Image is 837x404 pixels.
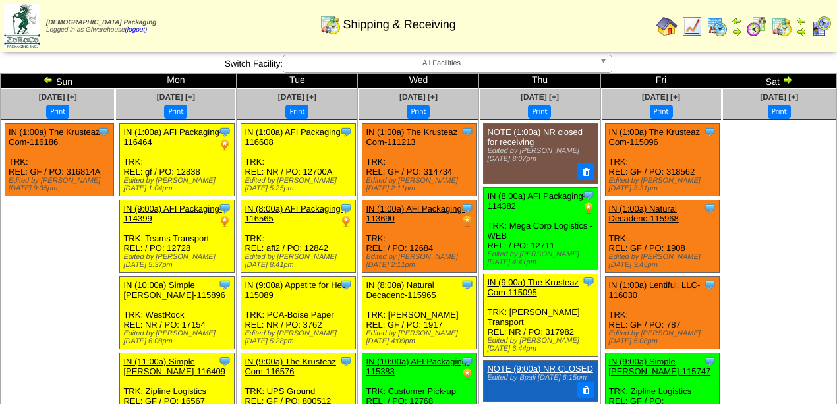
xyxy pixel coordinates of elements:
[796,16,807,26] img: arrowleft.gif
[461,125,474,138] img: Tooltip
[771,16,792,37] img: calendarinout.gif
[218,355,231,368] img: Tooltip
[120,124,235,196] div: TRK: REL: gf / PO: 12838
[9,127,100,147] a: IN (1:00a) The Krusteaz Com-116186
[339,355,353,368] img: Tooltip
[732,16,742,26] img: arrowleft.gif
[245,253,355,269] div: Edited by [PERSON_NAME] [DATE] 8:41pm
[609,253,720,269] div: Edited by [PERSON_NAME] [DATE] 3:45pm
[609,330,720,345] div: Edited by [PERSON_NAME] [DATE] 5:08pm
[484,187,598,270] div: TRK: Mega Corp Logistics - WEB REL: / PO: 12711
[577,163,594,180] button: Delete Note
[285,105,308,119] button: Print
[487,374,593,382] div: Edited by Bpali [DATE] 6:15pm
[487,127,583,147] a: NOTE (1:00a) NR closed for receiving
[120,277,235,349] div: TRK: WestRock REL: NR / PO: 17154
[120,200,235,273] div: TRK: Teams Transport REL: / PO: 12728
[362,124,477,196] div: TRK: REL: GF / PO: 314734
[46,19,156,34] span: Logged in as Gfwarehouse
[362,200,477,273] div: TRK: REL: / PO: 12684
[746,16,767,37] img: calendarblend.gif
[164,105,187,119] button: Print
[218,278,231,291] img: Tooltip
[320,14,341,35] img: calendarinout.gif
[1,74,115,88] td: Sun
[157,92,195,101] a: [DATE] [+]
[5,124,114,196] div: TRK: REL: GF / PO: 316814A
[366,177,476,192] div: Edited by [PERSON_NAME] [DATE] 2:11pm
[811,16,832,37] img: calendarcustomer.gif
[123,177,234,192] div: Edited by [PERSON_NAME] [DATE] 1:04pm
[760,92,798,101] a: [DATE] [+]
[366,280,436,300] a: IN (8:00a) Natural Decadenc-115965
[399,92,438,101] a: [DATE] [+]
[487,147,593,163] div: Edited by [PERSON_NAME] [DATE] 8:07pm
[487,337,598,353] div: Edited by [PERSON_NAME] [DATE] 6:44pm
[582,202,595,215] img: PO
[656,16,678,37] img: home.gif
[681,16,703,37] img: line_graph.gif
[703,202,716,215] img: Tooltip
[123,280,225,300] a: IN (10:00a) Simple [PERSON_NAME]-115896
[358,74,479,88] td: Wed
[366,357,469,376] a: IN (10:00a) AFI Packaging-115383
[461,368,474,381] img: PO
[39,92,77,101] a: [DATE] [+]
[339,125,353,138] img: Tooltip
[123,204,222,223] a: IN (9:00a) AFI Packaging-114399
[4,4,40,48] img: zoroco-logo-small.webp
[237,74,358,88] td: Tue
[123,330,234,345] div: Edited by [PERSON_NAME] [DATE] 6:08pm
[115,74,237,88] td: Mon
[218,202,231,215] img: Tooltip
[407,105,430,119] button: Print
[461,355,474,368] img: Tooltip
[521,92,559,101] a: [DATE] [+]
[362,277,477,349] div: TRK: [PERSON_NAME] REL: GF / PO: 1917
[609,280,701,300] a: IN (1:00a) Lentiful, LLC-116030
[582,188,595,202] img: Tooltip
[241,277,356,349] div: TRK: PCA-Boise Paper REL: NR / PO: 3762
[46,19,156,26] span: [DEMOGRAPHIC_DATA] Packaging
[123,357,225,376] a: IN (11:00a) Simple [PERSON_NAME]-116409
[487,250,598,266] div: Edited by [PERSON_NAME] [DATE] 4:41pm
[218,138,231,152] img: PO
[366,330,476,345] div: Edited by [PERSON_NAME] [DATE] 4:09pm
[366,204,465,223] a: IN (1:00a) AFI Packaging-113690
[9,177,113,192] div: Edited by [PERSON_NAME] [DATE] 9:35pm
[245,177,355,192] div: Edited by [PERSON_NAME] [DATE] 5:25pm
[461,215,474,228] img: PO
[125,26,148,34] a: (logout)
[487,364,592,374] a: NOTE (9:00a) NR CLOSED
[605,200,720,273] div: TRK: REL: GF / PO: 1908
[782,74,793,85] img: arrowright.gif
[642,92,680,101] a: [DATE] [+]
[218,215,231,228] img: PO
[366,253,476,269] div: Edited by [PERSON_NAME] [DATE] 2:11pm
[366,127,457,147] a: IN (1:00a) The Krusteaz Com-111213
[278,92,316,101] a: [DATE] [+]
[241,200,356,273] div: TRK: REL: afi2 / PO: 12842
[123,127,222,147] a: IN (1:00a) AFI Packaging-116464
[46,105,69,119] button: Print
[609,204,679,223] a: IN (1:00a) Natural Decadenc-115968
[605,277,720,349] div: TRK: REL: GF / PO: 787
[487,191,586,211] a: IN (8:00a) AFI Packaging-114382
[528,105,551,119] button: Print
[650,105,673,119] button: Print
[339,215,353,228] img: PO
[289,55,594,71] span: All Facilities
[245,204,343,223] a: IN (8:00a) AFI Packaging-116565
[703,355,716,368] img: Tooltip
[609,177,720,192] div: Edited by [PERSON_NAME] [DATE] 3:31pm
[479,74,600,88] td: Thu
[732,26,742,37] img: arrowright.gif
[245,280,349,300] a: IN (9:00a) Appetite for Hea-115089
[703,125,716,138] img: Tooltip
